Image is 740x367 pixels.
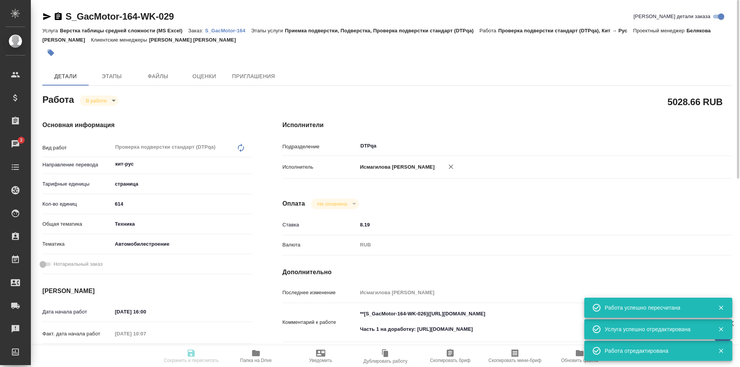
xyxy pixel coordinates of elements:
[188,28,205,34] p: Заказ:
[357,163,435,171] p: Исмагилова [PERSON_NAME]
[42,144,112,152] p: Вид работ
[713,326,729,333] button: Закрыть
[713,347,729,354] button: Закрыть
[605,304,706,312] div: Работа успешно пересчитана
[634,13,710,20] span: [PERSON_NAME] детали заказа
[140,72,177,81] span: Файлы
[164,358,219,363] span: Сохранить и пересчитать
[112,218,252,231] div: Техника
[47,72,84,81] span: Детали
[283,163,357,171] p: Исполнитель
[60,28,188,34] p: Верстка таблицы средней сложности (MS Excel)
[498,28,633,34] p: Проверка подверстки стандарт (DTPqa), Кит → Рус
[309,358,332,363] span: Уведомить
[357,219,694,230] input: ✎ Введи что-нибудь
[42,200,112,208] p: Кол-во единиц
[149,37,242,43] p: [PERSON_NAME] [PERSON_NAME]
[112,178,252,191] div: страница
[488,358,541,363] span: Скопировать мини-бриф
[442,158,459,175] button: Удалить исполнителя
[479,28,498,34] p: Работа
[547,345,612,367] button: Обновить файлы
[561,358,599,363] span: Обновить файлы
[112,198,252,209] input: ✎ Введи что-нибудь
[15,136,27,144] span: 3
[283,221,357,229] p: Ставка
[283,318,357,326] p: Комментарий к работе
[690,145,691,147] button: Open
[232,72,275,81] span: Приглашения
[205,27,251,34] a: S_GacMotor-164
[80,96,118,106] div: В работе
[315,201,349,207] button: Не оплачена
[66,11,174,22] a: S_GacMotor-164-WK-029
[283,143,357,151] p: Подразделение
[205,28,251,34] p: S_GacMotor-164
[363,359,407,364] span: Дублировать работу
[42,161,112,169] p: Направление перевода
[357,307,694,336] textarea: **[S_GacMotor-164-WK-026]([URL][DOMAIN_NAME] Часть 1 на доработку: [URL][DOMAIN_NAME]
[283,121,732,130] h4: Исполнители
[91,37,149,43] p: Клиентские менеджеры
[42,12,52,21] button: Скопировать ссылку для ЯМессенджера
[668,95,723,108] h2: 5028.66 RUB
[285,28,479,34] p: Приемка подверстки, Подверстка, Проверка подверстки стандарт (DTPqa)
[54,260,103,268] span: Нотариальный заказ
[283,241,357,249] p: Валюта
[283,199,305,208] h4: Оплата
[251,28,285,34] p: Этапы услуги
[633,28,686,34] p: Проектный менеджер
[418,345,483,367] button: Скопировать бриф
[42,121,252,130] h4: Основная информация
[93,72,130,81] span: Этапы
[42,28,711,43] p: Белякова [PERSON_NAME]
[42,240,112,248] p: Тематика
[240,358,272,363] span: Папка на Drive
[713,304,729,311] button: Закрыть
[311,199,358,209] div: В работе
[42,308,112,316] p: Дата начала работ
[42,287,252,296] h4: [PERSON_NAME]
[42,180,112,188] p: Тарифные единицы
[112,306,180,317] input: ✎ Введи что-нибудь
[2,134,29,154] a: 3
[112,328,180,339] input: Пустое поле
[186,72,223,81] span: Оценки
[54,12,63,21] button: Скопировать ссылку
[112,238,252,251] div: Автомобилестроение
[42,44,59,61] button: Добавить тэг
[42,220,112,228] p: Общая тематика
[353,345,418,367] button: Дублировать работу
[283,289,357,297] p: Последнее изменение
[483,345,547,367] button: Скопировать мини-бриф
[357,287,694,298] input: Пустое поле
[288,345,353,367] button: Уведомить
[42,92,74,106] h2: Работа
[605,325,706,333] div: Услуга успешно отредактирована
[247,163,249,165] button: Open
[224,345,288,367] button: Папка на Drive
[283,268,732,277] h4: Дополнительно
[430,358,470,363] span: Скопировать бриф
[84,97,109,104] button: В работе
[605,347,706,355] div: Работа отредактирована
[357,238,694,251] div: RUB
[42,28,60,34] p: Услуга
[42,330,112,338] p: Факт. дата начала работ
[159,345,224,367] button: Сохранить и пересчитать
